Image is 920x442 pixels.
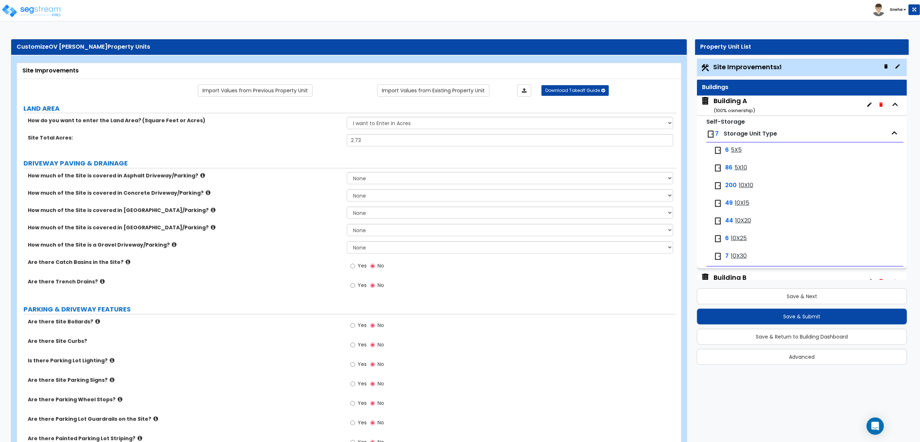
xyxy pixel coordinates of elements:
span: 6 [725,234,729,243]
i: click for more info! [211,225,215,230]
span: 10X10 [739,181,753,190]
img: door.png [714,181,722,190]
span: Yes [358,322,367,329]
span: Building A [701,96,755,115]
img: door.png [714,217,722,225]
label: How much of the Site is a Gravel Driveway/Parking? [28,241,341,248]
span: Yes [358,419,367,426]
span: Storage Unit Type [724,129,777,138]
label: How do you want to enter the Land Area? (Square Feet or Acres) [28,117,341,124]
span: Yes [358,282,367,289]
span: 86 [725,164,732,172]
i: click for more info! [110,377,114,383]
a: Import the dynamic attributes value through Excel sheet [517,84,531,97]
input: No [370,262,375,270]
span: No [378,341,384,348]
input: Yes [350,380,355,388]
a: Import the dynamic attribute values from previous properties. [198,84,313,97]
label: PARKING & DRIVEWAY FEATURES [23,305,677,314]
small: Self-Storage [706,118,745,126]
span: Site Improvements [714,62,782,71]
span: No [378,262,384,269]
span: Download Takeoff Guide [545,87,600,93]
button: Advanced [697,349,907,365]
input: No [370,399,375,407]
span: No [378,361,384,368]
span: Yes [358,341,367,348]
label: Are there Trench Drains? [28,278,341,285]
span: 44 [725,217,733,225]
img: door.png [714,234,722,243]
span: No [378,322,384,329]
i: click for more info! [95,319,100,324]
i: click for more info! [206,190,210,195]
input: Yes [350,341,355,349]
div: Site Improvements [22,67,676,75]
label: Are there Parking Lot Guardrails on the Site? [28,415,341,423]
div: Customize Property Units [17,43,681,51]
button: Save & Submit [697,309,907,324]
img: building.svg [701,96,710,106]
span: 7 [715,129,719,138]
span: No [378,282,384,289]
span: 7 [725,252,729,260]
input: Yes [350,262,355,270]
input: Yes [350,282,355,289]
input: Yes [350,361,355,368]
img: logo_pro_r.png [1,4,62,18]
span: Yes [358,262,367,269]
label: Are there Catch Basins in the Site? [28,258,341,266]
span: Yes [358,399,367,407]
i: click for more info! [211,207,215,213]
span: 10X30 [731,252,747,260]
span: 5X10 [734,164,747,172]
span: 10X15 [735,199,749,207]
label: Are there Site Parking Signs? [28,376,341,384]
i: click for more info! [110,358,114,363]
span: 10X20 [735,217,751,225]
label: Site Total Acres: [28,134,341,141]
span: 5X5 [731,146,742,154]
button: Download Takeoff Guide [541,85,609,96]
input: Yes [350,419,355,427]
label: Are there Parking Wheel Stops? [28,396,341,403]
img: door.png [714,146,722,155]
div: Building A [714,96,755,115]
input: No [370,322,375,330]
label: DRIVEWAY PAVING & DRAINAGE [23,159,677,168]
img: door.png [714,164,722,172]
button: Save & Next [697,288,907,304]
span: No [378,380,384,387]
div: Property Unit List [701,43,903,51]
span: Building B [701,273,755,291]
label: Is there Parking Lot Lighting? [28,357,341,364]
i: click for more info! [172,242,176,247]
label: How much of the Site is covered in Asphalt Driveway/Parking? [28,172,341,179]
label: Are there Site Curbs? [28,337,341,345]
label: How much of the Site is covered in [GEOGRAPHIC_DATA]/Parking? [28,207,341,214]
input: No [370,419,375,427]
span: 49 [725,199,733,207]
input: No [370,361,375,368]
img: building.svg [701,273,710,282]
label: LAND AREA [23,104,677,113]
i: click for more info! [138,436,142,441]
span: No [378,419,384,426]
span: 200 [725,181,737,190]
span: 6 [725,146,729,154]
div: Open Intercom Messenger [867,417,884,435]
span: 10X25 [731,234,747,243]
span: Yes [358,380,367,387]
div: Buildings [702,83,902,92]
span: OV [PERSON_NAME] [49,43,108,51]
small: ( 100 % ownership) [714,107,755,114]
input: No [370,380,375,388]
small: x1 [777,63,782,71]
a: Import the dynamic attribute values from existing properties. [377,84,489,97]
span: No [378,399,384,407]
img: door.png [714,252,722,261]
i: click for more info! [126,259,130,265]
i: click for more info! [100,279,105,284]
i: click for more info! [118,397,122,402]
i: click for more info! [153,416,158,421]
